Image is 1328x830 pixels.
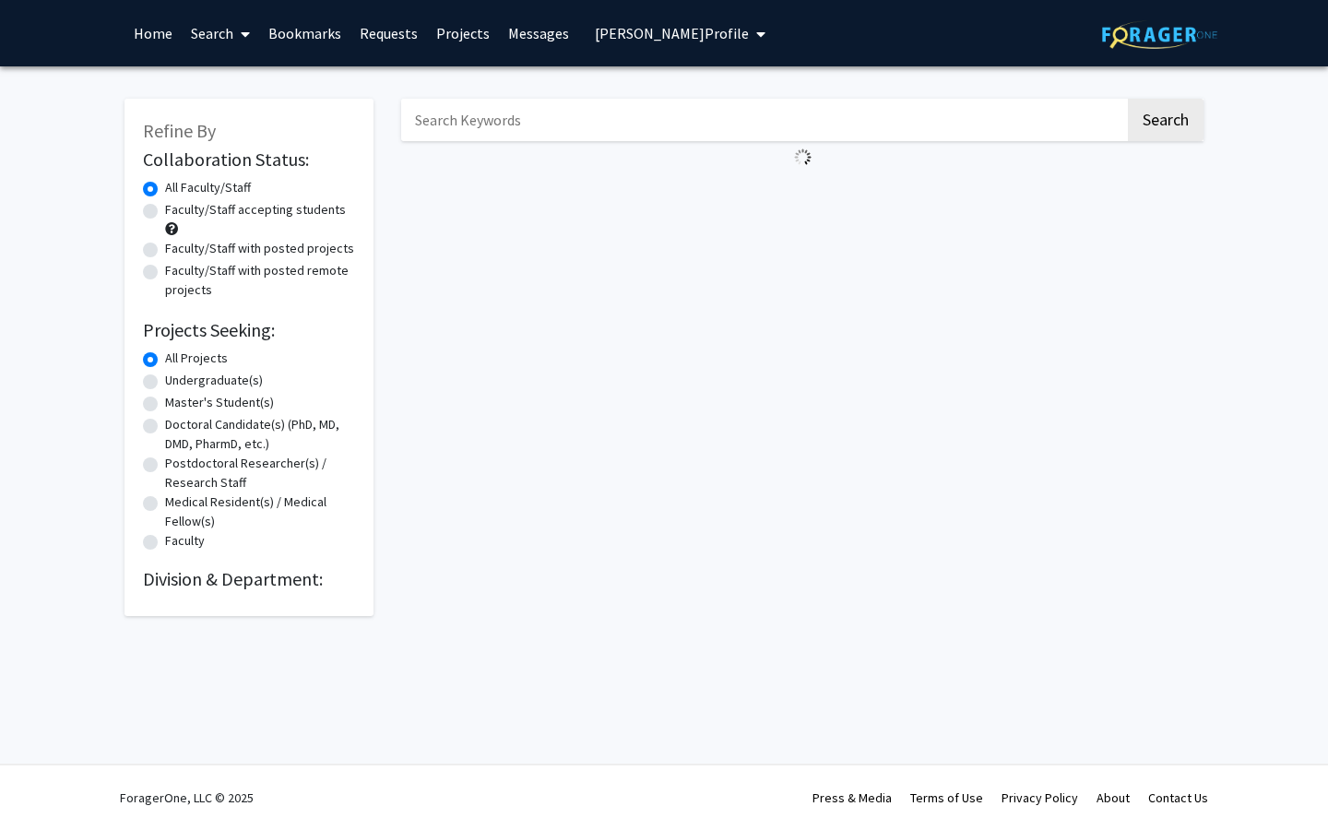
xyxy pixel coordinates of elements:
[165,492,355,531] label: Medical Resident(s) / Medical Fellow(s)
[1102,20,1217,49] img: ForagerOne Logo
[165,200,346,219] label: Faculty/Staff accepting students
[401,173,1203,216] nav: Page navigation
[165,531,205,551] label: Faculty
[165,393,274,412] label: Master's Student(s)
[910,789,983,806] a: Terms of Use
[165,415,355,454] label: Doctoral Candidate(s) (PhD, MD, DMD, PharmD, etc.)
[182,1,259,65] a: Search
[143,568,355,590] h2: Division & Department:
[143,119,216,142] span: Refine By
[350,1,427,65] a: Requests
[1148,789,1208,806] a: Contact Us
[165,371,263,390] label: Undergraduate(s)
[165,261,355,300] label: Faculty/Staff with posted remote projects
[165,349,228,368] label: All Projects
[427,1,499,65] a: Projects
[143,148,355,171] h2: Collaboration Status:
[165,239,354,258] label: Faculty/Staff with posted projects
[143,319,355,341] h2: Projects Seeking:
[812,789,892,806] a: Press & Media
[165,454,355,492] label: Postdoctoral Researcher(s) / Research Staff
[165,178,251,197] label: All Faculty/Staff
[787,141,819,173] img: Loading
[595,24,749,42] span: [PERSON_NAME] Profile
[499,1,578,65] a: Messages
[401,99,1125,141] input: Search Keywords
[259,1,350,65] a: Bookmarks
[120,765,254,830] div: ForagerOne, LLC © 2025
[1002,789,1078,806] a: Privacy Policy
[1128,99,1203,141] button: Search
[125,1,182,65] a: Home
[1097,789,1130,806] a: About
